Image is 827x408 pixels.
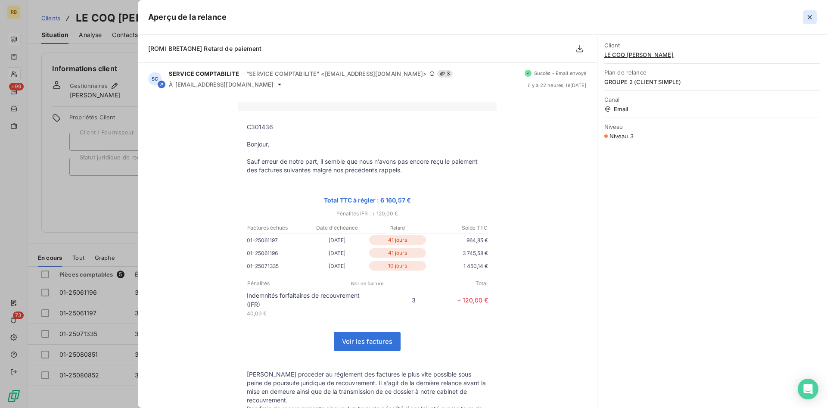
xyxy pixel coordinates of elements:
[247,370,488,405] p: [PERSON_NAME] procéder au réglement des factures le plus vite possible sous peine de poursuite ju...
[369,261,426,271] p: 10 jours
[247,195,488,205] p: Total TTC à régler : 6 160,57 €
[604,106,820,112] span: Email
[148,72,162,86] div: SC
[604,123,820,130] span: Niveau
[247,157,488,174] p: Sauf erreur de notre part, il semble que nous n’avons pas encore reçu le paiement des factures su...
[247,249,307,258] p: 01-25061196
[428,249,488,258] p: 3 745,58 €
[534,71,587,76] span: Succès - Email envoyé
[367,296,416,305] p: 3
[169,81,173,88] span: À
[528,83,587,88] span: il y a 22 heures , le [DATE]
[307,262,367,271] p: [DATE]
[307,249,367,258] p: [DATE]
[242,71,244,76] span: -
[175,81,274,88] span: [EMAIL_ADDRESS][DOMAIN_NAME]
[428,236,488,245] p: 964,85 €
[416,296,488,305] p: + 120,00 €
[238,209,497,218] p: Pénalités IFR : + 120,00 €
[604,51,820,58] span: LE COQ [PERSON_NAME]
[604,42,820,49] span: Client
[437,70,453,78] span: 3
[247,123,488,131] p: C301436
[308,224,367,232] p: Date d'échéance
[369,248,426,258] p: 41 jours
[247,224,307,232] p: Factures échues
[169,70,239,77] span: SERVICE COMPTABILITE
[247,291,367,309] p: Indemnités forfaitaires de recouvrement (IFR)
[148,11,227,23] h5: Aperçu de la relance
[327,280,407,287] p: Nbr de facture
[334,332,400,351] a: Voir les factures
[148,45,261,52] span: [ROMI BRETAGNE] Retard de paiement
[428,262,488,271] p: 1 450,14 €
[247,280,327,287] p: Pénalités
[247,236,307,245] p: 01-25061197
[609,133,634,140] span: Niveau 3
[368,224,427,232] p: Retard
[604,69,820,76] span: Plan de relance
[247,309,367,318] p: 40,00 €
[408,280,488,287] p: Total
[604,78,820,85] span: GROUPE 2 (CLIENT SIMPLE)
[369,235,426,245] p: 41 jours
[247,262,307,271] p: 01-25071335
[604,96,820,103] span: Canal
[428,224,488,232] p: Solde TTC
[798,379,818,399] div: Open Intercom Messenger
[246,70,427,77] span: "SERVICE COMPTABILITE" <[EMAIL_ADDRESS][DOMAIN_NAME]>
[247,140,488,149] p: Bonjour,
[307,236,367,245] p: [DATE]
